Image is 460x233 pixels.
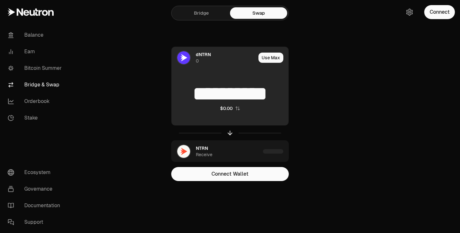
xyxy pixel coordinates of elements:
a: Stake [3,110,69,126]
button: $0.00 [220,105,240,112]
img: NTRN Logo [177,145,190,158]
a: Bridge [173,7,230,19]
div: dNTRN LogodNTRN0 [172,47,256,69]
a: Governance [3,181,69,197]
a: Bridge & Swap [3,76,69,93]
a: Earn [3,43,69,60]
a: Documentation [3,197,69,214]
a: Swap [230,7,287,19]
button: Use Max [258,53,283,63]
button: NTRN LogoNTRNReceive [172,141,288,162]
button: Connect [424,5,455,19]
button: Connect Wallet [171,167,289,181]
a: Ecosystem [3,164,69,181]
a: Support [3,214,69,230]
div: Receive [196,151,212,158]
div: $0.00 [220,105,233,112]
a: Balance [3,27,69,43]
span: dNTRN [196,51,211,58]
div: 0 [196,58,199,64]
img: dNTRN Logo [177,51,190,64]
div: NTRN LogoNTRNReceive [172,141,260,162]
a: Orderbook [3,93,69,110]
a: Bitcoin Summer [3,60,69,76]
span: NTRN [196,145,208,151]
